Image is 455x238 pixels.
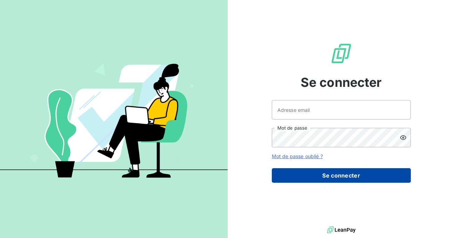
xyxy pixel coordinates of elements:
[327,225,356,235] img: logo
[272,168,411,183] button: Se connecter
[330,42,352,65] img: Logo LeanPay
[272,153,323,159] a: Mot de passe oublié ?
[301,73,382,92] span: Se connecter
[272,100,411,120] input: placeholder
